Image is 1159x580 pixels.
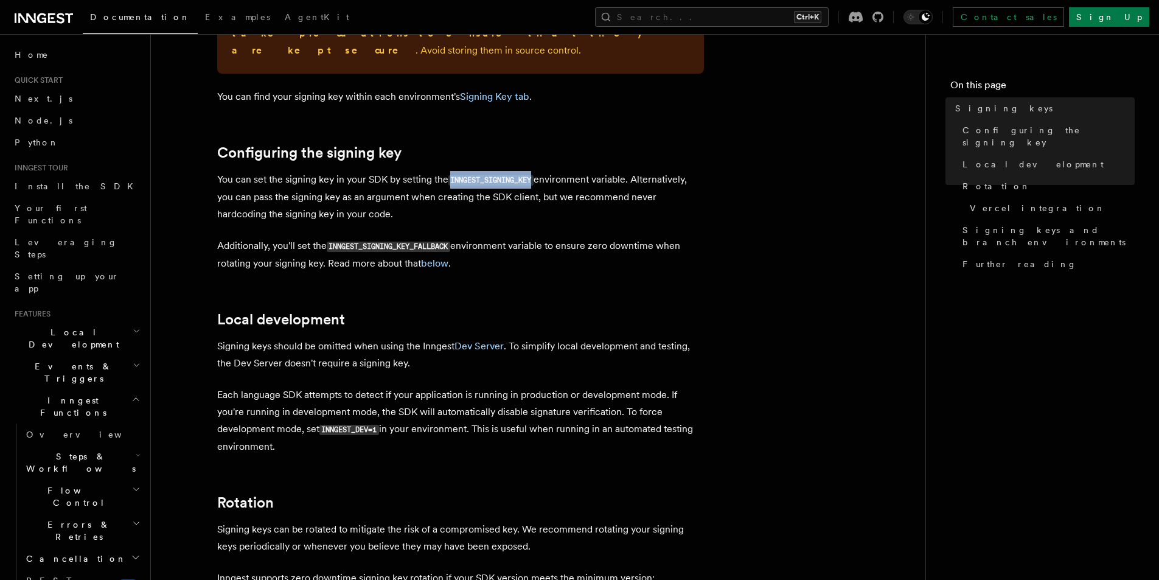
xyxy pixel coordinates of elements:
[962,258,1077,270] span: Further reading
[217,386,704,455] p: Each language SDK attempts to detect if your application is running in production or development ...
[958,253,1135,275] a: Further reading
[10,131,143,153] a: Python
[21,548,143,570] button: Cancellation
[903,10,933,24] button: Toggle dark mode
[958,119,1135,153] a: Configuring the signing key
[15,94,72,103] span: Next.js
[21,514,143,548] button: Errors & Retries
[10,321,143,355] button: Local Development
[15,271,119,293] span: Setting up your app
[10,231,143,265] a: Leveraging Steps
[953,7,1064,27] a: Contact sales
[10,75,63,85] span: Quick start
[327,242,450,252] code: INNGEST_SIGNING_KEY_FALLBACK
[21,480,143,514] button: Flow Control
[595,7,829,27] button: Search...Ctrl+K
[21,445,143,480] button: Steps & Workflows
[10,44,143,66] a: Home
[448,175,534,186] code: INNGEST_SIGNING_KEY
[965,197,1135,219] a: Vercel integration
[10,355,143,390] button: Events & Triggers
[794,11,821,23] kbd: Ctrl+K
[15,138,59,147] span: Python
[21,450,136,475] span: Steps & Workflows
[10,309,50,319] span: Features
[217,171,704,223] p: You can set the signing key in your SDK by setting the environment variable. Alternatively, you c...
[955,102,1053,114] span: Signing keys
[10,163,68,173] span: Inngest tour
[15,181,141,191] span: Install the SDK
[10,326,133,351] span: Local Development
[217,338,704,372] p: Signing keys should be omitted when using the Inngest . To simplify local development and testing...
[319,425,379,435] code: INNGEST_DEV=1
[21,424,143,445] a: Overview
[421,257,448,269] a: below
[10,175,143,197] a: Install the SDK
[285,12,349,22] span: AgentKit
[10,88,143,110] a: Next.js
[217,311,345,328] a: Local development
[460,91,529,102] a: Signing Key tab
[950,97,1135,119] a: Signing keys
[958,219,1135,253] a: Signing keys and branch environments
[217,521,704,555] p: Signing keys can be rotated to mitigate the risk of a compromised key. We recommend rotating your...
[10,394,131,419] span: Inngest Functions
[217,494,274,511] a: Rotation
[15,203,87,225] span: Your first Functions
[958,175,1135,197] a: Rotation
[1069,7,1149,27] a: Sign Up
[217,237,704,272] p: Additionally, you'll set the environment variable to ensure zero downtime when rotating your sign...
[277,4,357,33] a: AgentKit
[962,158,1104,170] span: Local development
[958,153,1135,175] a: Local development
[21,484,132,509] span: Flow Control
[15,237,117,259] span: Leveraging Steps
[10,110,143,131] a: Node.js
[217,144,402,161] a: Configuring the signing key
[15,116,72,125] span: Node.js
[90,12,190,22] span: Documentation
[10,265,143,299] a: Setting up your app
[970,202,1105,214] span: Vercel integration
[205,12,270,22] span: Examples
[83,4,198,34] a: Documentation
[454,340,504,352] a: Dev Server
[962,180,1031,192] span: Rotation
[10,197,143,231] a: Your first Functions
[26,430,151,439] span: Overview
[21,519,132,543] span: Errors & Retries
[217,88,704,105] p: You can find your signing key within each environment's .
[962,124,1135,148] span: Configuring the signing key
[15,49,49,61] span: Home
[10,390,143,424] button: Inngest Functions
[10,360,133,385] span: Events & Triggers
[21,553,127,565] span: Cancellation
[962,224,1135,248] span: Signing keys and branch environments
[950,78,1135,97] h4: On this page
[198,4,277,33] a: Examples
